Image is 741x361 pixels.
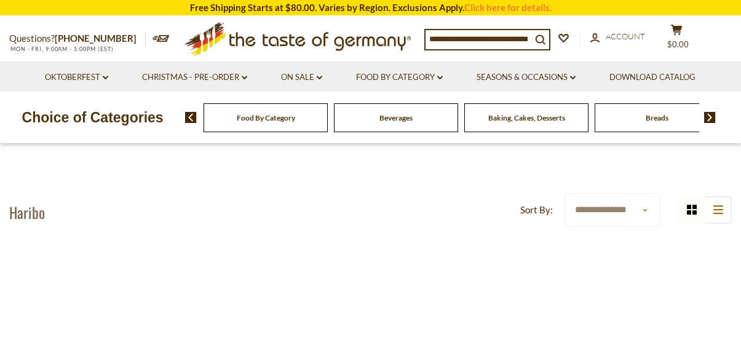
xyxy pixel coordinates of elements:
[606,31,645,41] span: Account
[9,203,45,221] h1: Haribo
[379,113,413,122] a: Beverages
[520,202,553,218] label: Sort By:
[477,71,576,84] a: Seasons & Occasions
[55,33,137,44] a: [PHONE_NUMBER]
[488,113,565,122] a: Baking, Cakes, Desserts
[609,71,695,84] a: Download Catalog
[464,2,552,13] a: Click here for details.
[590,30,645,44] a: Account
[704,112,716,123] img: next arrow
[667,39,689,49] span: $0.00
[9,31,146,47] p: Questions?
[142,71,247,84] a: Christmas - PRE-ORDER
[9,46,114,52] span: MON - FRI, 9:00AM - 5:00PM (EST)
[658,24,695,55] button: $0.00
[185,112,197,123] img: previous arrow
[45,71,108,84] a: Oktoberfest
[646,113,668,122] a: Breads
[237,113,295,122] a: Food By Category
[281,71,322,84] a: On Sale
[356,71,443,84] a: Food By Category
